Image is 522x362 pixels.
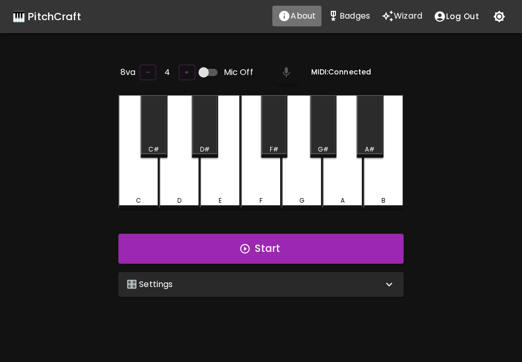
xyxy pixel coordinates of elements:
[341,196,345,205] div: A
[272,6,321,27] a: About
[340,10,370,22] p: Badges
[318,145,329,154] div: G#
[136,196,141,205] div: C
[381,196,386,205] div: B
[290,10,316,22] p: About
[118,234,404,264] button: Start
[140,65,156,81] button: –
[200,145,210,154] div: D#
[376,6,428,26] button: Wizard
[321,6,376,27] a: Stats
[259,196,263,205] div: F
[164,65,170,80] h6: 4
[127,278,173,291] p: 🎛️ Settings
[428,6,485,27] button: account of current user
[118,272,404,297] div: 🎛️ Settings
[376,6,428,27] a: Wizard
[219,196,222,205] div: E
[365,145,375,154] div: A#
[270,145,279,154] div: F#
[120,65,135,80] h6: 8va
[148,145,159,154] div: C#
[394,10,422,22] p: Wizard
[299,196,304,205] div: G
[311,67,371,78] h6: MIDI: Connected
[272,6,321,26] button: About
[177,196,181,205] div: D
[179,65,195,81] button: +
[12,8,81,25] a: 🎹 PitchCraft
[224,66,253,79] span: Mic Off
[321,6,376,26] button: Stats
